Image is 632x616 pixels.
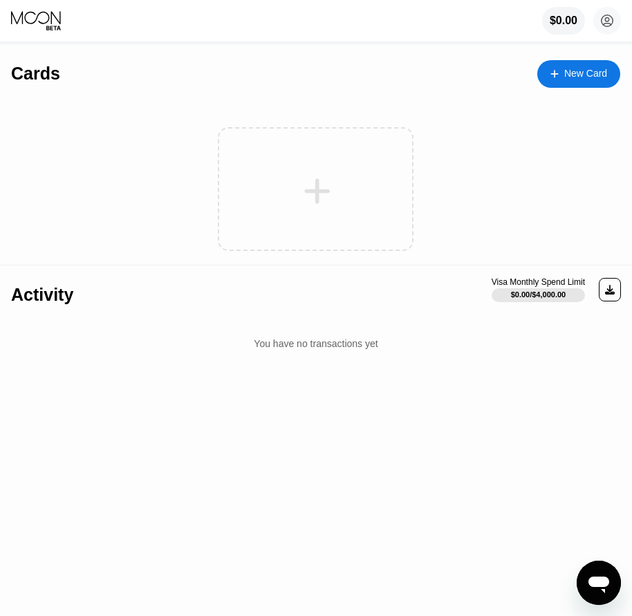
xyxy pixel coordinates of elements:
[11,324,621,363] div: You have no transactions yet
[492,277,585,302] div: Visa Monthly Spend Limit$0.00/$4,000.00
[542,7,585,35] div: $0.00
[511,290,566,299] div: $0.00 / $4,000.00
[11,285,73,305] div: Activity
[537,60,620,88] div: New Card
[577,561,621,605] iframe: Button to launch messaging window
[550,15,577,27] div: $0.00
[492,277,585,287] div: Visa Monthly Spend Limit
[11,64,60,84] div: Cards
[564,68,607,80] div: New Card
